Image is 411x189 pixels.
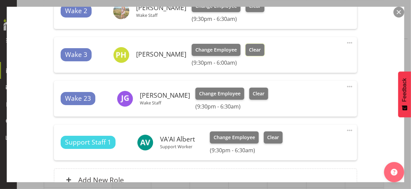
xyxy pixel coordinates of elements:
button: Clear [246,44,265,56]
button: Clear [249,88,268,100]
span: Wake 2 [65,6,87,16]
span: Support Staff 1 [65,137,111,147]
img: paolo-hernandez10399.jpg [113,47,129,63]
span: Clear [253,90,264,97]
h6: [PERSON_NAME] [136,4,186,11]
p: Wake Staff [140,100,190,105]
h6: [PERSON_NAME] [136,51,186,58]
span: Feedback [402,78,408,102]
img: albert-vaai9480.jpg [137,134,153,151]
h6: VA'AI Albert [160,135,195,143]
img: help-xxl-2.png [391,169,398,176]
button: Feedback - Show survey [398,71,411,117]
h6: [PERSON_NAME] [140,92,190,99]
button: Change Employee [192,44,241,56]
span: Wake 23 [65,94,91,103]
p: Wake Staff [136,12,186,18]
img: sunita-paliwal6c3a3bcb8be290ce274d37c74c4be5cc.png [113,3,129,19]
h6: (9:30pm - 6:30am) [192,15,264,22]
h6: Add New Role [78,176,124,184]
span: Change Employee [199,90,241,97]
img: justin-george6004.jpg [117,91,133,107]
h6: (9:30pm - 6:00am) [192,59,264,66]
span: Clear [267,134,279,141]
h6: (9:30pm - 6:30am) [195,103,268,110]
button: Change Employee [195,88,244,100]
span: Change Employee [195,46,237,54]
button: Clear [264,131,283,144]
h6: (9:30pm - 6:30am) [210,147,283,154]
span: Clear [249,46,261,54]
span: Wake 3 [65,50,87,60]
p: Support Worker [160,144,195,149]
span: Change Employee [214,134,255,141]
button: Change Employee [210,131,259,144]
